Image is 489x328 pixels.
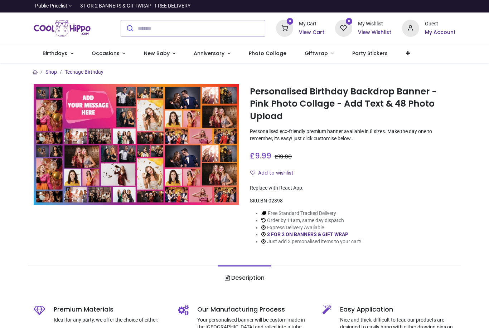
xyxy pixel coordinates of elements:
[250,185,456,192] div: Replace with React App.
[260,198,283,204] span: BN-02398
[144,50,170,57] span: New Baby
[305,50,328,57] span: Giftwrap
[34,3,72,10] a: Public Pricelist
[425,29,456,36] a: My Account
[250,151,271,161] span: £
[278,153,292,160] span: 19.98
[275,153,292,160] span: £
[287,18,294,25] sup: 0
[218,265,271,290] a: Description
[54,305,167,314] h5: Premium Materials
[250,197,456,205] div: SKU:
[250,167,300,179] button: Add to wishlistAdd to wishlist
[267,231,348,237] a: 3 FOR 2 ON BANNERS & GIFT WRAP
[261,217,362,224] li: Order by 11am, same day dispatch
[34,84,239,205] img: Personalised Birthday Backdrop Banner - Pink Photo Collage - Add Text & 48 Photo Upload
[82,44,135,63] a: Occasions
[340,305,456,314] h5: Easy Application
[249,50,286,57] span: Photo Collage
[197,305,311,314] h5: Our Manufacturing Process
[45,69,57,75] a: Shop
[296,44,343,63] a: Giftwrap
[276,25,293,31] a: 0
[92,50,120,57] span: Occasions
[299,29,324,36] a: View Cart
[185,44,240,63] a: Anniversary
[34,44,83,63] a: Birthdays
[250,128,456,142] p: Personalised eco-friendly premium banner available in 8 sizes. Make the day one to remember, its ...
[255,151,271,161] span: 9.99
[305,3,456,10] iframe: Customer reviews powered by Trustpilot
[352,50,388,57] span: Party Stickers
[250,170,255,175] i: Add to wishlist
[121,20,138,36] button: Submit
[43,50,67,57] span: Birthdays
[358,29,391,36] a: View Wishlist
[299,20,324,28] div: My Cart
[34,18,91,38] a: Logo of Cool Hippo
[250,85,456,122] h1: Personalised Birthday Backdrop Banner - Pink Photo Collage - Add Text & 48 Photo Upload
[80,3,190,10] div: 3 FOR 2 BANNERS & GIFTWRAP - FREE DELIVERY
[425,20,456,28] div: Guest
[358,20,391,28] div: My Wishlist
[261,224,362,231] li: Express Delivery Available
[194,50,224,57] span: Anniversary
[54,317,167,324] p: Ideal for any party, we offer the choice of either:
[135,44,185,63] a: New Baby
[335,25,352,31] a: 0
[261,238,362,245] li: Just add 3 personalised items to your cart!
[34,18,91,38] img: Cool Hippo
[65,69,103,75] a: Teenage Birthday
[35,3,67,10] span: Public Pricelist
[261,210,362,217] li: Free Standard Tracked Delivery
[346,18,353,25] sup: 0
